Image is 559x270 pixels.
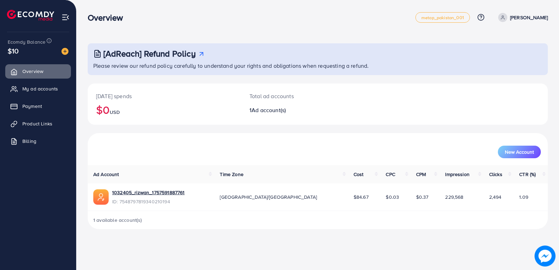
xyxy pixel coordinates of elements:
h3: [AdReach] Refund Policy [103,49,196,59]
span: USD [110,109,119,116]
span: Payment [22,103,42,110]
h2: 1 [249,107,348,114]
h3: Overview [88,13,129,23]
h2: $0 [96,103,233,116]
button: New Account [498,146,541,158]
p: [DATE] spends [96,92,233,100]
p: [PERSON_NAME] [510,13,548,22]
span: 1.09 [519,194,528,200]
img: ic-ads-acc.e4c84228.svg [93,189,109,205]
span: Ad account(s) [252,106,286,114]
img: menu [61,13,70,21]
a: metap_pakistan_001 [415,12,470,23]
a: My ad accounts [5,82,71,96]
span: CTR (%) [519,171,536,178]
span: Product Links [22,120,52,127]
span: CPM [416,171,426,178]
span: ID: 7548797819340210194 [112,198,184,205]
p: Total ad accounts [249,92,348,100]
span: $84.67 [354,194,369,200]
span: [GEOGRAPHIC_DATA]/[GEOGRAPHIC_DATA] [220,194,317,200]
span: My ad accounts [22,85,58,92]
a: Payment [5,99,71,113]
span: Ad Account [93,171,119,178]
span: Clicks [489,171,502,178]
span: $0.37 [416,194,429,200]
span: $10 [8,46,19,56]
a: [PERSON_NAME] [495,13,548,22]
span: Time Zone [220,171,243,178]
span: 2,494 [489,194,502,200]
span: Ecomdy Balance [8,38,45,45]
span: Impression [445,171,470,178]
span: New Account [505,149,534,154]
img: logo [7,10,54,21]
span: $0.03 [386,194,399,200]
span: Cost [354,171,364,178]
a: Billing [5,134,71,148]
a: Product Links [5,117,71,131]
span: 1 available account(s) [93,217,142,224]
span: CPC [386,171,395,178]
span: Overview [22,68,43,75]
img: image [61,48,68,55]
a: 1032405_rizwan_1757591887761 [112,189,184,196]
img: image [535,246,556,267]
span: 229,568 [445,194,463,200]
a: Overview [5,64,71,78]
span: Billing [22,138,36,145]
p: Please review our refund policy carefully to understand your rights and obligations when requesti... [93,61,544,70]
span: metap_pakistan_001 [421,15,464,20]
